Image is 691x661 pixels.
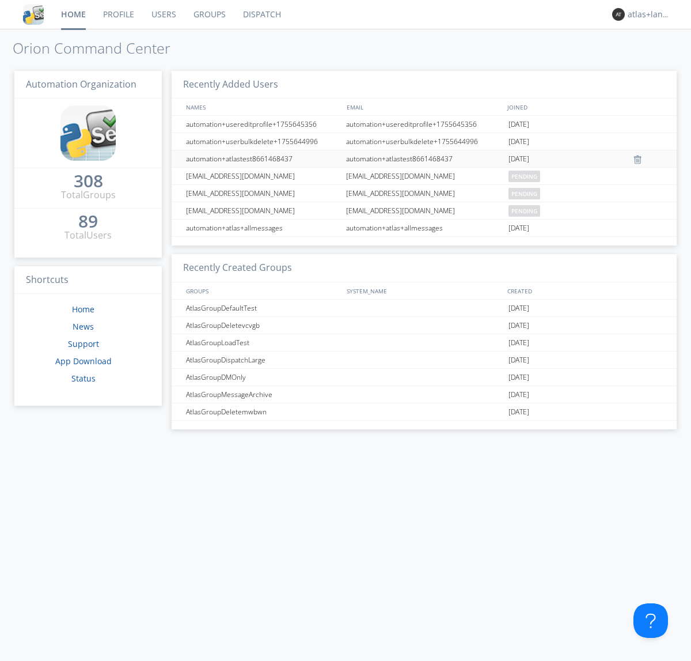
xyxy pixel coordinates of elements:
[172,254,677,282] h3: Recently Created Groups
[508,116,529,133] span: [DATE]
[183,403,343,420] div: AtlasGroupDeletemwbwn
[183,334,343,351] div: AtlasGroupLoadTest
[183,317,343,334] div: AtlasGroupDeletevcvgb
[68,338,99,349] a: Support
[26,78,136,90] span: Automation Organization
[172,168,677,185] a: [EMAIL_ADDRESS][DOMAIN_NAME][EMAIL_ADDRESS][DOMAIN_NAME]pending
[71,373,96,384] a: Status
[183,150,343,167] div: automation+atlastest8661468437
[172,202,677,220] a: [EMAIL_ADDRESS][DOMAIN_NAME][EMAIL_ADDRESS][DOMAIN_NAME]pending
[172,317,677,334] a: AtlasGroupDeletevcvgb[DATE]
[172,185,677,202] a: [EMAIL_ADDRESS][DOMAIN_NAME][EMAIL_ADDRESS][DOMAIN_NAME]pending
[343,168,506,184] div: [EMAIL_ADDRESS][DOMAIN_NAME]
[183,300,343,316] div: AtlasGroupDefaultTest
[344,282,504,299] div: SYSTEM_NAME
[183,220,343,236] div: automation+atlas+allmessages
[183,116,343,133] div: automation+usereditprofile+1755645356
[343,220,506,236] div: automation+atlas+allmessages
[172,352,677,369] a: AtlasGroupDispatchLarge[DATE]
[73,321,94,332] a: News
[508,403,529,421] span: [DATE]
[74,175,103,187] div: 308
[508,300,529,317] span: [DATE]
[172,403,677,421] a: AtlasGroupDeletemwbwn[DATE]
[508,352,529,369] span: [DATE]
[183,168,343,184] div: [EMAIL_ADDRESS][DOMAIN_NAME]
[183,282,341,299] div: GROUPS
[172,116,677,133] a: automation+usereditprofile+1755645356automation+usereditprofile+1755645356[DATE]
[183,133,343,150] div: automation+userbulkdelete+1755644996
[343,116,506,133] div: automation+usereditprofile+1755645356
[344,99,504,115] div: EMAIL
[172,369,677,386] a: AtlasGroupDMOnly[DATE]
[183,99,341,115] div: NAMES
[343,185,506,202] div: [EMAIL_ADDRESS][DOMAIN_NAME]
[504,282,666,299] div: CREATED
[343,202,506,219] div: [EMAIL_ADDRESS][DOMAIN_NAME]
[172,334,677,352] a: AtlasGroupLoadTest[DATE]
[343,133,506,150] div: automation+userbulkdelete+1755644996
[183,185,343,202] div: [EMAIL_ADDRESS][DOMAIN_NAME]
[64,229,112,242] div: Total Users
[508,369,529,386] span: [DATE]
[61,188,116,202] div: Total Groups
[183,202,343,219] div: [EMAIL_ADDRESS][DOMAIN_NAME]
[72,304,94,315] a: Home
[78,216,98,227] div: 89
[172,220,677,237] a: automation+atlas+allmessagesautomation+atlas+allmessages[DATE]
[508,334,529,352] span: [DATE]
[508,386,529,403] span: [DATE]
[172,71,677,99] h3: Recently Added Users
[183,352,343,368] div: AtlasGroupDispatchLarge
[508,150,529,168] span: [DATE]
[78,216,98,229] a: 89
[628,9,671,20] div: atlas+language+check
[14,266,162,294] h3: Shortcuts
[172,300,677,317] a: AtlasGroupDefaultTest[DATE]
[172,133,677,150] a: automation+userbulkdelete+1755644996automation+userbulkdelete+1755644996[DATE]
[612,8,625,21] img: 373638.png
[172,386,677,403] a: AtlasGroupMessageArchive[DATE]
[74,175,103,188] a: 308
[55,356,112,367] a: App Download
[60,105,116,161] img: cddb5a64eb264b2086981ab96f4c1ba7
[633,603,668,638] iframe: Toggle Customer Support
[23,4,44,25] img: cddb5a64eb264b2086981ab96f4c1ba7
[508,171,540,182] span: pending
[508,188,540,199] span: pending
[183,369,343,386] div: AtlasGroupDMOnly
[508,220,529,237] span: [DATE]
[504,99,666,115] div: JOINED
[343,150,506,167] div: automation+atlastest8661468437
[183,386,343,403] div: AtlasGroupMessageArchive
[508,205,540,217] span: pending
[508,317,529,334] span: [DATE]
[172,150,677,168] a: automation+atlastest8661468437automation+atlastest8661468437[DATE]
[508,133,529,150] span: [DATE]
